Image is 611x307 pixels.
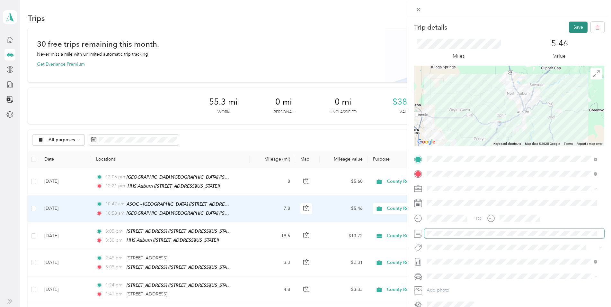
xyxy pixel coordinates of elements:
[414,23,447,32] p: Trip details
[551,39,568,49] p: 5.46
[424,286,604,295] button: Add photo
[525,142,560,145] span: Map data ©2025 Google
[416,138,437,146] a: Open this area in Google Maps (opens a new window)
[553,52,566,60] p: Value
[564,142,573,145] a: Terms (opens in new tab)
[493,142,521,146] button: Keyboard shortcuts
[475,215,482,222] div: TO
[575,271,611,307] iframe: Everlance-gr Chat Button Frame
[453,52,465,60] p: Miles
[577,142,602,145] a: Report a map error
[569,22,588,33] button: Save
[416,138,437,146] img: Google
